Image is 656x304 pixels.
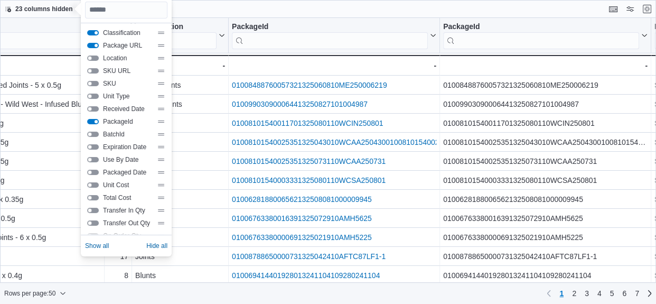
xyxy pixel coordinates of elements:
span: Packaged Date [103,168,153,177]
span: SKU URL [103,67,153,75]
div: 01006763380000691325021910AMH5225 [443,231,648,244]
div: Drag handle [157,168,165,177]
span: 2 [572,288,576,299]
div: Joints [135,212,225,225]
button: Package URL [87,43,99,48]
button: Location [87,56,99,61]
button: SKU [87,81,99,86]
a: 01006763380016391325072910AMH5625 [232,214,372,223]
button: On Order Qty [87,233,99,238]
div: Joints [135,117,225,130]
button: Hide all [146,239,167,252]
span: 5 [610,288,614,299]
a: 010069414401928013241104109280241104 [232,271,380,280]
a: 01008488760057321325060810ME250006219 [232,81,387,89]
div: Joints [135,174,225,187]
span: PackageId [103,117,153,126]
div: Drag handle [157,206,165,215]
span: Show all [85,242,109,250]
div: 01008788650000731325042410AFTC87LF1-1 [443,250,648,263]
span: Classification [103,29,153,37]
button: Transfer In Qty [87,208,99,213]
button: SKU URL [87,68,99,73]
div: Drag handle [157,130,165,139]
div: 010069414401928013241104109280241104 [443,269,648,282]
div: Drag handle [157,181,165,189]
a: 01008101540025351325043010WCAA25043001008101540025 [232,138,443,146]
button: PackageId [87,119,99,124]
button: Transfer Out Qty [87,220,99,226]
span: Unit Type [103,92,153,100]
button: Received Date [87,106,99,112]
div: Drag handle [157,105,165,113]
div: Drag handle [157,117,165,126]
div: Drag handle [157,54,165,62]
a: Page 6 of 7 [618,285,631,302]
button: 23 columns hidden [1,3,77,15]
a: 0100628188006562132508081000009945 [232,195,372,204]
div: - [232,59,436,72]
nav: Pagination for preceding grid [542,285,656,302]
a: 01008788650000731325042410AFTC87LF1-1 [232,252,386,261]
div: 01008101540025351325043010WCAA25043001008101540025 [443,136,648,149]
button: Classification [135,22,225,49]
span: Location [103,54,153,62]
a: 01008101540011701325080110WCIN250801 [232,119,383,127]
div: - [135,59,225,72]
div: Joints [135,193,225,206]
div: 01008101540011701325080110WCIN250801 [443,117,648,130]
a: 01006763380000691325021910AMH5225 [232,233,372,242]
span: Total Cost [103,194,153,202]
a: Page 4 of 7 [593,285,606,302]
div: Drag handle [157,194,165,202]
button: PackageId [443,22,648,49]
div: Drag handle [157,41,165,50]
div: 01008488760057321325060810ME250006219 [443,79,648,91]
span: On Order Qty [103,232,153,240]
span: Package URL [103,41,153,50]
div: Drag handle [157,219,165,227]
span: 7 [635,288,639,299]
span: BatchId [103,130,153,139]
div: PackageId [443,22,639,49]
div: 01008101540025351325073110WCAA250731 [443,155,648,168]
div: 17 [108,250,128,263]
a: Next page [643,287,656,300]
a: 01008101540003331325080110WCSA250801 [232,176,386,185]
div: 01006763380016391325072910AMH5625 [443,212,648,225]
div: 010099030900064413250827101004987 [443,98,648,110]
div: 0100628188006562132508081000009945 [443,193,648,206]
span: Expiration Date [103,143,153,151]
div: PackageId [232,22,428,32]
span: Received Date [103,105,153,113]
button: Use By Date [87,157,99,162]
span: Transfer In Qty [103,206,153,215]
span: Rows per page : 50 [4,289,55,298]
button: Keyboard shortcuts [607,3,620,15]
button: Page 1 of 7 [555,285,568,302]
div: Joints [135,136,225,149]
button: Total Cost [87,195,99,200]
button: Show all [85,239,109,252]
ul: Pagination for preceding grid [555,285,643,302]
div: Drag handle [157,79,165,88]
span: 3 [585,288,589,299]
span: 6 [622,288,626,299]
button: Display options [624,3,636,15]
button: Unit Type [87,94,99,99]
div: Drag handle [157,29,165,37]
div: Drag handle [157,67,165,75]
div: 01008101540003331325080110WCSA250801 [443,174,648,187]
div: Drag handle [157,92,165,100]
input: Search columns [85,2,167,19]
div: Infused Blunts [135,98,225,110]
div: Drag handle [157,232,165,240]
button: Unit Cost [87,182,99,188]
div: Infused Joints [135,79,225,91]
button: BatchId [87,132,99,137]
div: Joints [135,155,225,168]
div: Classification [135,22,217,49]
a: Page 3 of 7 [580,285,593,302]
span: Unit Cost [103,181,153,189]
a: Page 5 of 7 [606,285,618,302]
